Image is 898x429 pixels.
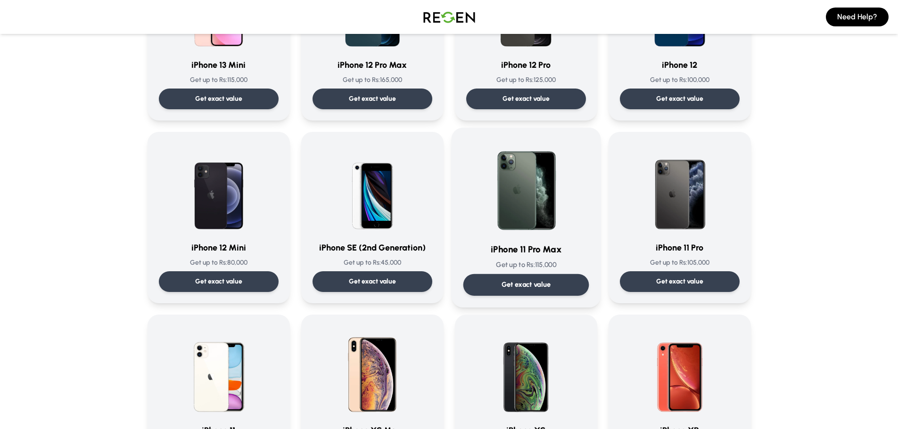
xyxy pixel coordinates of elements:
[463,243,589,256] h3: iPhone 11 Pro Max
[159,241,279,254] h3: iPhone 12 Mini
[195,94,242,104] p: Get exact value
[620,58,740,72] h3: iPhone 12
[313,75,432,85] p: Get up to Rs: 165,000
[463,260,589,270] p: Get up to Rs: 115,000
[620,241,740,254] h3: iPhone 11 Pro
[159,258,279,267] p: Get up to Rs: 80,000
[416,4,482,30] img: Logo
[349,277,396,286] p: Get exact value
[620,258,740,267] p: Get up to Rs: 105,000
[195,277,242,286] p: Get exact value
[478,139,574,235] img: iPhone 11 Pro Max
[620,75,740,85] p: Get up to Rs: 100,000
[159,58,279,72] h3: iPhone 13 Mini
[349,94,396,104] p: Get exact value
[826,8,889,26] button: Need Help?
[313,258,432,267] p: Get up to Rs: 45,000
[501,280,551,290] p: Get exact value
[634,326,725,416] img: iPhone XR
[313,58,432,72] h3: iPhone 12 Pro Max
[173,143,264,234] img: iPhone 12 Mini
[634,143,725,234] img: iPhone 11 Pro
[481,326,571,416] img: iPhone XS
[466,58,586,72] h3: iPhone 12 Pro
[656,277,703,286] p: Get exact value
[327,143,418,234] img: iPhone SE (2nd Generation)
[466,75,586,85] p: Get up to Rs: 125,000
[327,326,418,416] img: iPhone XS Max
[503,94,550,104] p: Get exact value
[159,75,279,85] p: Get up to Rs: 115,000
[173,326,264,416] img: iPhone 11
[656,94,703,104] p: Get exact value
[313,241,432,254] h3: iPhone SE (2nd Generation)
